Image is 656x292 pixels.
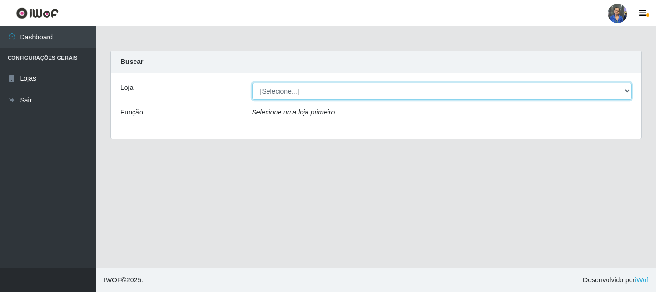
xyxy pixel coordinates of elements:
[104,276,121,284] span: IWOF
[121,83,133,93] label: Loja
[121,58,143,65] strong: Buscar
[104,275,143,285] span: © 2025 .
[583,275,648,285] span: Desenvolvido por
[252,108,340,116] i: Selecione uma loja primeiro...
[16,7,59,19] img: CoreUI Logo
[635,276,648,284] a: iWof
[121,107,143,117] label: Função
